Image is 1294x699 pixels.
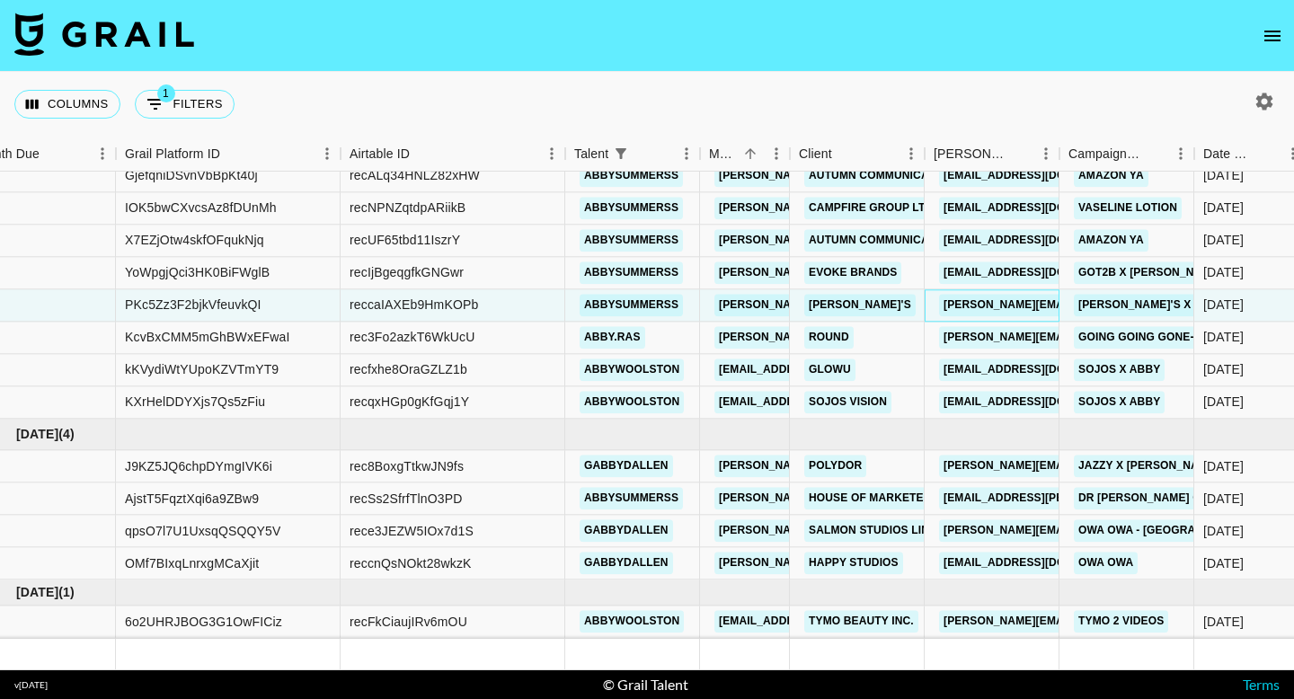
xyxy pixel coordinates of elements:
a: Evoke Brands [804,261,901,284]
div: 14/06/2025 [1203,613,1244,631]
button: Sort [1254,141,1280,166]
button: Menu [89,140,116,167]
div: J9KZ5JQ6chpDYmgIVK6i [125,457,272,475]
button: Menu [1167,140,1194,167]
button: Menu [314,140,341,167]
div: IOK5bwCXvcsAz8fDUnMh [125,199,277,217]
button: Menu [1033,140,1059,167]
a: Dr [PERSON_NAME] Cicapair [1074,488,1250,510]
div: YoWpgjQci3HK0BiFWglB [125,264,270,282]
div: 10/05/2025 [1203,199,1244,217]
div: recqxHGp0gKfGqj1Y [350,394,469,411]
div: Talent [565,137,700,172]
a: GlowU [804,358,855,381]
button: open drawer [1254,18,1290,54]
span: ( 1 ) [58,584,75,602]
a: abbysummerss [580,261,683,284]
div: Talent [574,137,608,172]
div: 16/07/2025 [1203,522,1244,540]
div: qpsO7l7U1UxsqQSQQY5V [125,522,280,540]
div: 21/03/2025 [1203,264,1244,282]
div: 07/03/2025 [1203,167,1244,185]
a: [PERSON_NAME][EMAIL_ADDRESS][DOMAIN_NAME] [714,520,1007,543]
div: AjstT5FqztXqi6a9ZBw9 [125,490,259,508]
button: Sort [410,141,435,166]
div: Grail Platform ID [125,137,220,172]
a: [EMAIL_ADDRESS][DOMAIN_NAME] [939,261,1140,284]
a: SOJOs x Abby [1074,391,1165,413]
button: Menu [898,140,925,167]
div: Date Created [1203,137,1254,172]
div: 11/06/2025 [1203,361,1244,379]
div: 22/05/2025 [1203,490,1244,508]
div: rec3Fo2azkT6WkUcU [350,329,474,347]
div: 25/06/2025 [1203,329,1244,347]
a: [PERSON_NAME][EMAIL_ADDRESS][DOMAIN_NAME] [714,197,1007,219]
a: Autumn Communications LLC [804,229,991,252]
a: [EMAIL_ADDRESS][DOMAIN_NAME] [939,164,1140,187]
button: Sort [40,141,65,166]
div: v [DATE] [14,679,48,691]
a: [PERSON_NAME][EMAIL_ADDRESS][DOMAIN_NAME] [939,520,1232,543]
button: Menu [673,140,700,167]
div: Campaign (Type) [1059,137,1194,172]
a: [PERSON_NAME][EMAIL_ADDRESS][DOMAIN_NAME] [714,229,1007,252]
div: recFkCiaujIRv6mOU [350,613,467,631]
a: abbywoolston [580,391,684,413]
div: 26/06/2025 [1203,457,1244,475]
a: abbysummerss [580,197,683,219]
a: [EMAIL_ADDRESS][DOMAIN_NAME] [939,391,1140,413]
div: GjefqniDSvnVbBpKt40j [125,167,258,185]
a: [EMAIL_ADDRESS][DOMAIN_NAME] [714,358,916,381]
div: Manager [709,137,738,172]
a: Amazon YA [1074,229,1148,252]
a: Autumn Communications LLC [804,164,991,187]
a: Going Going Gone-[PERSON_NAME] [1074,326,1290,349]
button: Sort [738,141,763,166]
a: Polydor [804,456,866,478]
div: OMf7BIxqLnrxgMCaXjit [125,554,259,572]
button: Sort [1142,141,1167,166]
div: Client [799,137,832,172]
button: Sort [220,141,245,166]
span: 1 [157,84,175,102]
a: [PERSON_NAME][EMAIL_ADDRESS][DOMAIN_NAME] [714,326,1007,349]
div: Airtable ID [350,137,410,172]
a: [EMAIL_ADDRESS][DOMAIN_NAME] [939,197,1140,219]
div: Manager [700,137,790,172]
a: gabbydallen [580,456,673,478]
div: reccnQsNOkt28wkzK [350,554,472,572]
div: recfxhe8OraGZLZ1b [350,361,467,379]
div: X7EZjOtw4skfOFqukNjq [125,232,264,250]
a: abbywoolston [580,358,684,381]
a: [EMAIL_ADDRESS][DOMAIN_NAME] [714,611,916,633]
div: recSs2SfrfTlnO3PD [350,490,462,508]
a: [EMAIL_ADDRESS][DOMAIN_NAME] [939,553,1140,575]
div: Campaign (Type) [1068,137,1142,172]
div: KXrHelDDYXjs7Qs5zFiu [125,394,265,411]
a: [PERSON_NAME][EMAIL_ADDRESS][DOMAIN_NAME] [714,294,1007,316]
a: gabbydallen [580,520,673,543]
a: Owa Owa [1074,553,1138,575]
a: abbysummerss [580,294,683,316]
a: [PERSON_NAME][EMAIL_ADDRESS][DOMAIN_NAME] [714,553,1007,575]
a: Salmon Studios Limited [804,520,960,543]
div: Airtable ID [341,137,565,172]
div: reccaIAXEb9HmKOPb [350,296,478,314]
a: Happy Studios [804,553,903,575]
img: Grail Talent [14,13,194,56]
a: Amazon YA [1074,164,1148,187]
a: gabbydallen [580,553,673,575]
a: [PERSON_NAME][EMAIL_ADDRESS][DOMAIN_NAME] [939,326,1232,349]
a: [PERSON_NAME][EMAIL_ADDRESS][DOMAIN_NAME] [714,261,1007,284]
a: [PERSON_NAME][EMAIL_ADDRESS][DOMAIN_NAME] [939,611,1232,633]
a: House of Marketers [804,488,944,510]
a: abbywoolston [580,611,684,633]
button: Menu [763,140,790,167]
a: [PERSON_NAME][EMAIL_ADDRESS][DOMAIN_NAME] [714,488,1007,510]
a: [PERSON_NAME][EMAIL_ADDRESS][DOMAIN_NAME] [714,456,1007,478]
button: Sort [832,141,857,166]
button: Sort [1007,141,1033,166]
div: 16/07/2025 [1203,554,1244,572]
a: [EMAIL_ADDRESS][DOMAIN_NAME] [939,358,1140,381]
